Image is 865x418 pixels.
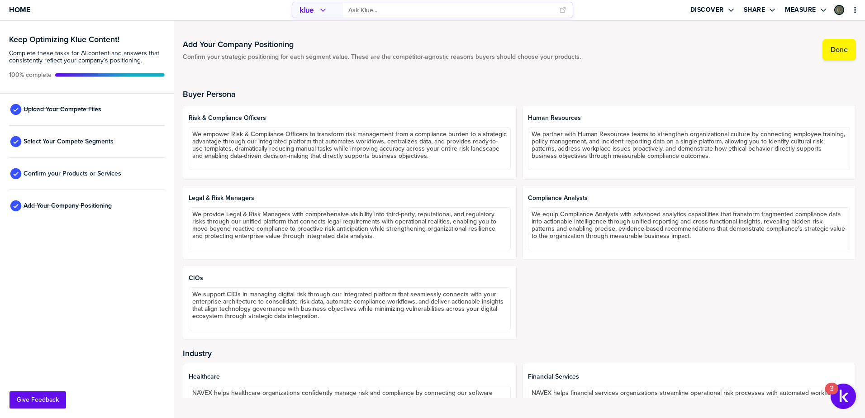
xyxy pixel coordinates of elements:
textarea: We equip Compliance Analysts with advanced analytics capabilities that transform fragmented compl... [528,207,850,250]
label: Measure [785,6,816,14]
span: Active [9,71,52,79]
span: Legal & Risk Managers [189,195,511,202]
button: Open Resource Center, 3 new notifications [831,384,856,409]
span: Upload Your Compete Files [24,106,101,113]
textarea: We partner with Human Resources teams to strengthen organizational culture by connecting employee... [528,127,850,170]
span: Home [9,6,30,14]
label: Share [744,6,765,14]
span: Complete these tasks for AI content and answers that consistently reflect your company’s position... [9,50,165,64]
h1: Add Your Company Positioning [183,39,581,50]
div: 3 [830,389,834,400]
span: CIOs [189,275,511,282]
h3: Keep Optimizing Klue Content! [9,35,165,43]
span: Select Your Compete Segments [24,138,114,145]
img: 57d6dcb9b6d4b3943da97fe41573ba18-sml.png [835,6,843,14]
div: Lindsay Lawler [834,5,844,15]
a: Edit Profile [833,4,845,16]
h2: Industry [183,349,856,358]
input: Ask Klue... [348,3,553,18]
span: Healthcare [189,373,511,380]
label: Discover [690,6,724,14]
span: Compliance Analysts [528,195,850,202]
span: Human Resources [528,114,850,122]
span: Confirm your Products or Services [24,170,121,177]
span: Risk & Compliance Officers [189,114,511,122]
span: Confirm your strategic positioning for each segment value. These are the competitor-agnostic reas... [183,53,581,61]
button: Give Feedback [10,391,66,408]
label: Done [831,45,848,54]
span: Financial Services [528,373,850,380]
textarea: We provide Legal & Risk Managers with comprehensive visibility into third-party, reputational, an... [189,207,511,250]
h2: Buyer Persona [183,90,856,99]
span: Add Your Company Positioning [24,202,112,209]
textarea: We support CIOs in managing digital risk through our integrated platform that seamlessly connects... [189,287,511,330]
textarea: We empower Risk & Compliance Officers to transform risk management from a compliance burden to a ... [189,127,511,170]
